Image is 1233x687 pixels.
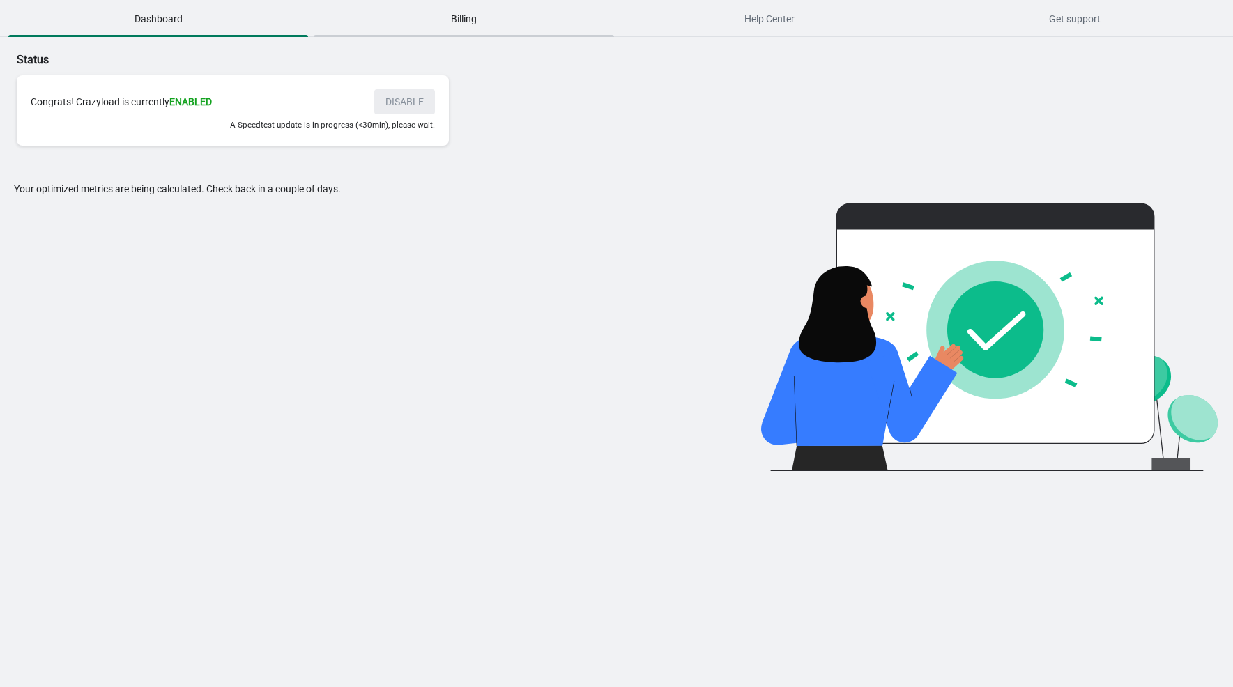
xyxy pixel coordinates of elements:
div: Congrats! Crazyload is currently [31,95,360,109]
button: Dashboard [6,1,311,37]
p: Status [17,52,551,68]
span: Billing [314,6,613,31]
span: ENABLED [169,96,212,107]
div: Your optimized metrics are being calculated. Check back in a couple of days. [14,182,701,471]
span: Help Center [620,6,919,31]
small: A Speedtest update is in progress (<30min), please wait. [230,120,435,130]
img: analysis-waiting-illustration-d04af50a.svg [761,182,1219,471]
span: Dashboard [8,6,308,31]
span: Get support [925,6,1225,31]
